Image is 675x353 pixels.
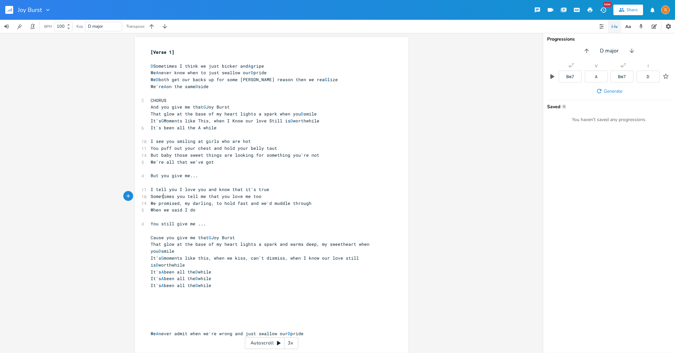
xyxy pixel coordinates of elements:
div: BPM [44,25,52,28]
span: D [156,262,159,268]
span: G [161,118,164,124]
span: CHORUS [151,97,166,103]
span: D [151,63,153,69]
span: D [195,275,198,281]
span: I tell you I love you and know that it's true [151,186,269,192]
span: D major [600,47,619,55]
span: D [195,269,198,275]
span: But baby those sweet things are looking for something you're not [151,152,319,158]
span: We never admit when we're wrong and just swallow our pride [151,331,304,337]
span: A [164,83,166,89]
span: D [290,118,293,124]
span: Sometimes you tell me that you love me too [151,193,261,199]
span: A [248,63,251,69]
div: A [595,75,598,79]
span: A [156,70,159,76]
div: D [647,75,649,79]
div: Key [76,24,83,28]
sup: 7 [624,63,626,66]
button: New [597,4,610,16]
span: You still give me ... [151,221,206,227]
div: You haven't saved any progressions. [547,117,671,123]
span: Sometimes I think we just bicker and gripe [151,63,264,69]
span: D [301,111,304,117]
span: D major [88,23,103,29]
span: Generate [604,88,622,94]
div: Shelleroodle [661,6,670,14]
span: Saved [547,104,667,109]
span: When we said I do [151,207,195,213]
span: I see you smiling at girls who are hot [151,138,251,144]
div: Bm7 [618,75,626,79]
span: G [161,255,164,261]
div: Autoscroll [245,337,298,349]
span: A [161,269,164,275]
span: It's Moments like This, when I Know our love Still is worthwhile [151,118,319,124]
button: S [661,2,670,17]
div: Bm7 [566,75,574,79]
span: D [251,70,253,76]
span: D [156,77,159,82]
div: vi [569,64,572,68]
span: G [203,104,206,110]
div: I [648,64,649,68]
span: G [209,235,211,241]
div: New [603,2,612,7]
span: It's been all the while [151,282,211,288]
span: We never know when to just swallow our pride [151,70,267,76]
div: Transpose [126,24,144,28]
span: Joy Burst [18,7,42,13]
span: You puff out your chest and hold your belly taut [151,145,277,151]
div: 3x [284,337,296,349]
div: V [595,64,598,68]
span: D [195,83,198,89]
span: [Verse 1] [151,49,174,55]
span: That glow at the base of my heart lights a spark when you smile [151,111,317,117]
button: Share [613,5,643,15]
span: And you give me that Joy Burst [151,104,230,110]
span: We're all that we've got [151,159,214,165]
div: Progressions [547,37,671,42]
span: A [161,275,164,281]
span: It's been all the A while [151,125,217,131]
span: It's been all the while [151,269,211,275]
span: It's been all the while [151,275,211,281]
span: Cause you give me that Joy Burst [151,235,235,241]
span: G [325,77,327,82]
span: We both get our backs up for some [PERSON_NAME] reason then we rea lize [151,77,338,82]
span: D [195,282,198,288]
sup: 7 [572,63,574,66]
button: Generate [593,85,625,97]
span: A [161,282,164,288]
span: We're on the same side [151,83,209,89]
span: But you give me... [151,173,198,178]
span: D [288,331,290,337]
span: It's moments like this, when we kiss, can't dismiss, when I know our love still is worthwhile [151,255,362,268]
span: D [159,248,161,254]
span: A [156,331,159,337]
span: That glow at the base of my heart lights a spark and warms deep, my sweetheart when you smile [151,241,372,254]
div: vi [621,64,624,68]
div: Share [627,7,638,13]
span: We promised, my darling, to hold fast and we'd muddle through [151,200,311,206]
